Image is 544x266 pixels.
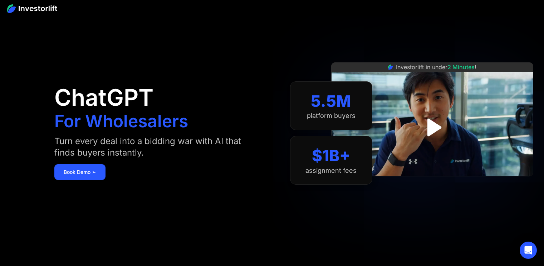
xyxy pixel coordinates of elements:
[447,63,475,71] span: 2 Minutes
[54,164,106,180] a: Book Demo ➢
[396,63,476,71] div: Investorlift in under !
[520,242,537,259] div: Open Intercom Messenger
[378,180,486,189] iframe: Customer reviews powered by Trustpilot
[307,112,356,120] div: platform buyers
[305,167,357,175] div: assignment fees
[312,146,350,165] div: $1B+
[311,92,351,111] div: 5.5M
[54,86,153,109] h1: ChatGPT
[54,136,251,158] div: Turn every deal into a bidding war with AI that finds buyers instantly.
[416,111,448,143] a: open lightbox
[54,113,188,130] h1: For Wholesalers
